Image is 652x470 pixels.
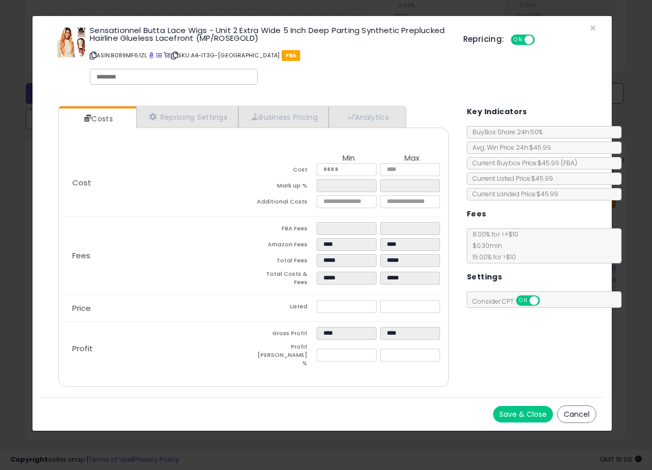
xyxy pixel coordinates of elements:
a: Your listing only [164,51,169,59]
span: Current Buybox Price: [467,159,577,167]
p: ASIN: B089MF61ZL | SKU: A4-IT3G-[GEOGRAPHIC_DATA] [90,47,447,64]
th: Min [317,154,380,163]
td: Gross Profit [254,327,317,343]
p: Cost [64,179,253,187]
td: Amazon Fees [254,238,317,254]
h5: Key Indicators [467,105,527,118]
a: BuyBox page [149,51,154,59]
span: Avg. Win Price 24h: $45.99 [467,143,551,152]
h3: Sensationnel Butta Lace Wigs - Unit 2 Extra Wide 5 Inch Deep Parting Synthetic Preplucked Hairlin... [90,26,447,42]
span: 8.00 % for <= $10 [467,230,518,261]
p: Profit [64,344,253,353]
button: Cancel [557,405,596,423]
span: $45.99 [537,159,577,167]
p: Fees [64,252,253,260]
td: Total Costs & Fees [254,270,317,289]
td: Total Fees [254,254,317,270]
td: Additional Costs [254,195,317,211]
a: Business Pricing [238,106,329,128]
img: 51QeuP2fbqL._SL60_.jpg [56,26,87,57]
td: Listed [254,300,317,316]
a: Analytics [329,106,405,128]
span: OFF [538,296,555,305]
span: FBA [282,50,301,61]
span: Consider CPT: [467,297,553,306]
td: FBA Fees [254,222,317,238]
span: OFF [533,36,549,44]
span: 15.00 % for > $10 [467,253,516,261]
span: ON [512,36,525,44]
h5: Settings [467,271,502,284]
td: Cost [254,163,317,179]
span: ( FBA ) [561,159,577,167]
h5: Repricing: [463,35,504,43]
span: ON [517,296,530,305]
td: Mark up % [254,179,317,195]
td: Profit [PERSON_NAME] % [254,343,317,370]
span: $0.30 min [467,241,502,250]
span: Current Listed Price: $45.99 [467,174,553,183]
a: All offer listings [156,51,162,59]
a: Repricing Settings [136,106,238,128]
p: Price [64,304,253,312]
th: Max [380,154,443,163]
span: × [590,21,596,36]
h5: Fees [467,208,486,221]
a: Costs [59,108,135,129]
button: Save & Close [493,406,553,422]
span: Current Landed Price: $45.99 [467,190,558,198]
span: BuyBox Share 24h: 50% [467,128,543,136]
